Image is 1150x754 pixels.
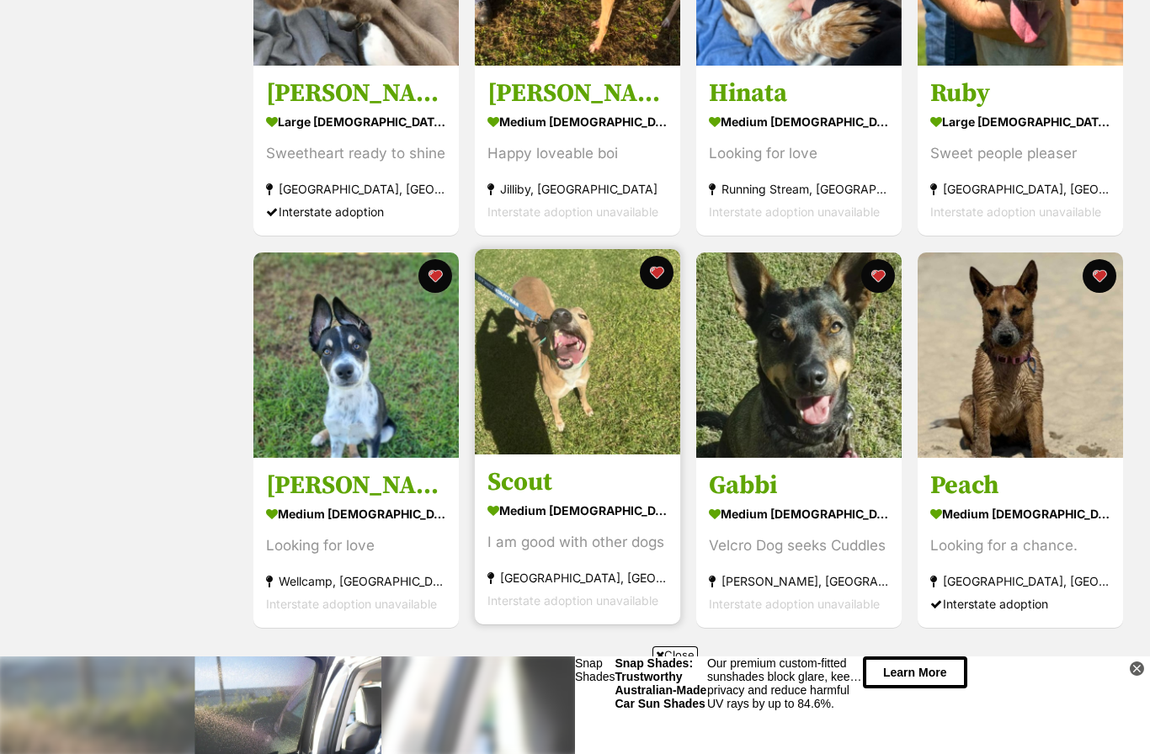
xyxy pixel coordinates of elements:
span: Interstate adoption unavailable [487,593,658,608]
div: medium [DEMOGRAPHIC_DATA] Dog [487,498,668,523]
span: Interstate adoption unavailable [709,204,880,219]
div: Sweet people pleaser [930,143,1110,166]
img: Scout [475,249,680,454]
a: Gabbi medium [DEMOGRAPHIC_DATA] Dog Velcro Dog seeks Cuddles [PERSON_NAME], [GEOGRAPHIC_DATA] Int... [696,457,902,628]
div: [GEOGRAPHIC_DATA], [GEOGRAPHIC_DATA] [487,566,668,589]
a: [PERSON_NAME] medium [DEMOGRAPHIC_DATA] Dog Looking for love Wellcamp, [GEOGRAPHIC_DATA] Intersta... [253,457,459,628]
h3: [PERSON_NAME] [487,78,668,110]
div: [PERSON_NAME], [GEOGRAPHIC_DATA] [709,570,889,592]
div: Looking for love [709,142,889,165]
div: [GEOGRAPHIC_DATA], [GEOGRAPHIC_DATA] [930,570,1110,592]
a: Ruby large [DEMOGRAPHIC_DATA] Dog Sweet people pleaser [GEOGRAPHIC_DATA], [GEOGRAPHIC_DATA] Inter... [918,66,1123,236]
h3: [PERSON_NAME] [266,470,446,502]
span: Interstate adoption unavailable [930,205,1101,220]
button: favourite [640,256,673,289]
div: Wellcamp, [GEOGRAPHIC_DATA] [266,570,446,592]
div: Happy loveable boi [487,143,668,166]
div: I am good with other dogs [487,531,668,554]
a: Scout medium [DEMOGRAPHIC_DATA] Dog I am good with other dogs [GEOGRAPHIC_DATA], [GEOGRAPHIC_DATA... [475,454,680,624]
div: medium [DEMOGRAPHIC_DATA] Dog [709,109,889,134]
img: Peach [918,252,1123,458]
a: Peach medium [DEMOGRAPHIC_DATA] Dog Looking for a chance. [GEOGRAPHIC_DATA], [GEOGRAPHIC_DATA] In... [918,457,1123,628]
h3: Ruby [930,78,1110,110]
a: Hinata medium [DEMOGRAPHIC_DATA] Dog Looking for love Running Stream, [GEOGRAPHIC_DATA] Interstat... [696,65,902,236]
div: Jilliby, [GEOGRAPHIC_DATA] [487,178,668,201]
button: favourite [418,259,452,293]
div: medium [DEMOGRAPHIC_DATA] Dog [487,110,668,135]
h3: Gabbi [709,470,889,502]
h3: Hinata [709,77,889,109]
span: Interstate adoption unavailable [709,597,880,611]
div: Looking for a chance. [930,534,1110,557]
img: Gabbi [696,252,902,458]
div: large [DEMOGRAPHIC_DATA] Dog [266,109,446,134]
a: [PERSON_NAME], the greyhound large [DEMOGRAPHIC_DATA] Dog Sweetheart ready to shine [GEOGRAPHIC_D... [253,65,459,236]
div: [GEOGRAPHIC_DATA], [GEOGRAPHIC_DATA] [930,178,1110,201]
div: Interstate adoption [930,592,1110,615]
div: medium [DEMOGRAPHIC_DATA] Dog [266,502,446,526]
div: [GEOGRAPHIC_DATA], [GEOGRAPHIC_DATA] [266,178,446,200]
div: Interstate adoption [266,200,446,223]
div: medium [DEMOGRAPHIC_DATA] Dog [930,502,1110,526]
button: favourite [1083,259,1116,293]
span: Interstate adoption unavailable [266,597,437,611]
div: large [DEMOGRAPHIC_DATA] Dog [930,110,1110,135]
button: favourite [861,259,895,293]
div: Looking for love [266,534,446,557]
h3: Scout [487,466,668,498]
div: Velcro Dog seeks Cuddles [709,534,889,557]
span: Interstate adoption unavailable [487,205,658,220]
div: Sweetheart ready to shine [266,142,446,165]
a: [PERSON_NAME] medium [DEMOGRAPHIC_DATA] Dog Happy loveable boi Jilliby, [GEOGRAPHIC_DATA] Interst... [475,66,680,236]
span: Close [652,646,698,663]
img: Seth [253,252,459,458]
h3: Peach [930,470,1110,502]
div: Running Stream, [GEOGRAPHIC_DATA] [709,178,889,200]
h3: [PERSON_NAME], the greyhound [266,77,446,109]
div: medium [DEMOGRAPHIC_DATA] Dog [709,502,889,526]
